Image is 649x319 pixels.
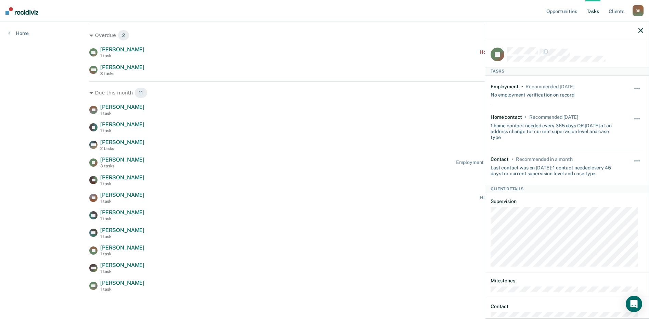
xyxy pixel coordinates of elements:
[100,164,144,168] div: 3 tasks
[100,199,144,204] div: 1 task
[100,128,144,133] div: 1 task
[100,121,144,128] span: [PERSON_NAME]
[100,192,144,198] span: [PERSON_NAME]
[100,53,144,58] div: 1 task
[100,156,144,163] span: [PERSON_NAME]
[100,111,144,116] div: 1 task
[491,304,643,309] dt: Contact
[100,227,144,233] span: [PERSON_NAME]
[491,278,643,284] dt: Milestones
[485,185,649,193] div: Client Details
[525,84,574,90] div: Recommended in 13 days
[529,114,578,120] div: Recommended in 13 days
[516,156,573,162] div: Recommended in a month
[100,216,144,221] div: 1 task
[491,114,522,120] div: Home contact
[100,104,144,110] span: [PERSON_NAME]
[491,162,618,177] div: Last contact was on [DATE]; 1 contact needed every 45 days for current supervision level and case...
[100,234,144,239] div: 1 task
[5,7,38,15] img: Recidiviz
[491,89,574,98] div: No employment verification on record
[491,84,519,90] div: Employment
[485,67,649,75] div: Tasks
[626,296,642,312] div: Open Intercom Messenger
[100,64,144,71] span: [PERSON_NAME]
[100,71,144,76] div: 3 tasks
[100,139,144,145] span: [PERSON_NAME]
[100,280,144,286] span: [PERSON_NAME]
[100,174,144,181] span: [PERSON_NAME]
[100,262,144,268] span: [PERSON_NAME]
[100,287,144,292] div: 1 task
[633,5,644,16] div: B B
[100,146,144,151] div: 2 tasks
[134,87,147,98] span: 11
[100,244,144,251] span: [PERSON_NAME]
[100,209,144,216] span: [PERSON_NAME]
[100,269,144,274] div: 1 task
[456,159,560,165] div: Employment Verification recommended [DATE]
[491,199,643,204] dt: Supervision
[511,156,513,162] div: •
[8,30,29,36] a: Home
[491,120,618,140] div: 1 home contact needed every 365 days OR [DATE] of an address change for current supervision level...
[525,114,527,120] div: •
[118,30,129,41] span: 2
[480,49,560,55] div: Home contact recommended [DATE]
[89,30,560,41] div: Overdue
[491,156,509,162] div: Contact
[89,87,560,98] div: Due this month
[100,252,144,256] div: 1 task
[521,84,523,90] div: •
[100,181,144,186] div: 1 task
[100,46,144,53] span: [PERSON_NAME]
[480,195,560,201] div: Home contact recommended [DATE]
